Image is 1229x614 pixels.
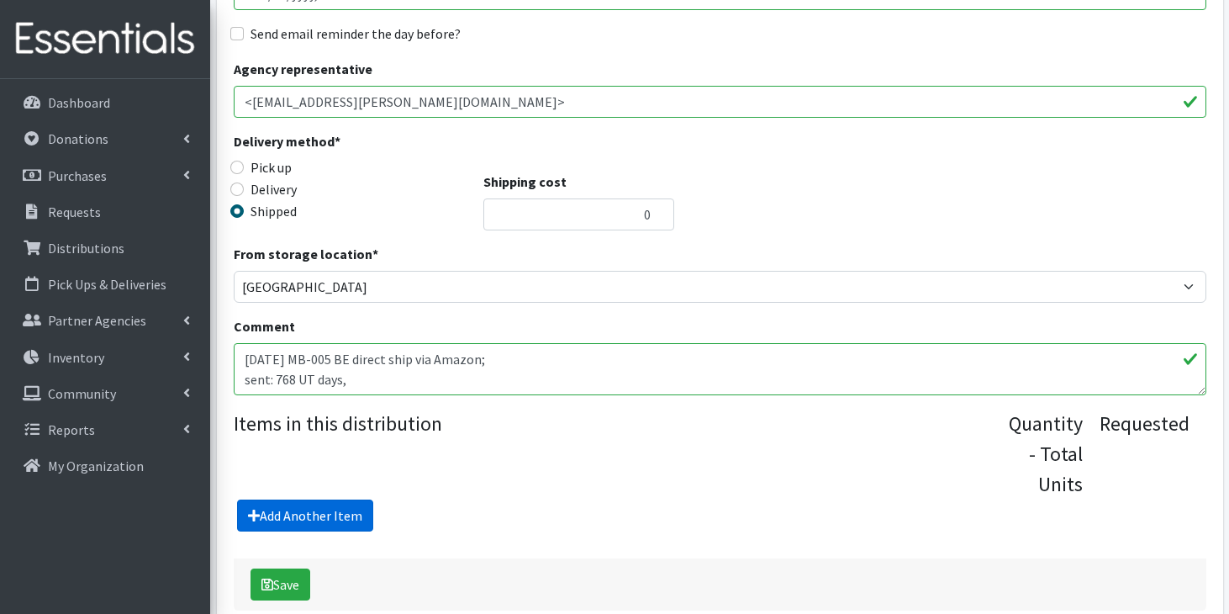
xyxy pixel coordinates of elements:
img: HumanEssentials [7,11,203,67]
label: Shipped [251,201,297,221]
label: From storage location [234,244,378,264]
p: Community [48,385,116,402]
a: Community [7,377,203,410]
label: Agency representative [234,59,372,79]
legend: Items in this distribution [234,409,1009,493]
a: Donations [7,122,203,156]
p: Donations [48,130,108,147]
a: Pick Ups & Deliveries [7,267,203,301]
a: Dashboard [7,86,203,119]
p: Distributions [48,240,124,257]
div: Quantity - Total Units [1009,409,1083,500]
p: Inventory [48,349,104,366]
a: Requests [7,195,203,229]
a: Inventory [7,341,203,374]
a: Distributions [7,231,203,265]
legend: Delivery method [234,131,477,157]
label: Comment [234,316,295,336]
a: Partner Agencies [7,304,203,337]
p: My Organization [48,458,144,474]
a: Reports [7,413,203,447]
label: Send email reminder the day before? [251,24,461,44]
abbr: required [335,133,340,150]
button: Save [251,569,310,601]
textarea: approximately #313 menstruators, no tampons please. [234,343,1206,395]
a: Add Another Item [237,500,373,532]
a: My Organization [7,449,203,483]
a: Purchases [7,159,203,193]
label: Pick up [251,157,292,177]
div: Requested [1100,409,1189,500]
label: Delivery [251,179,297,199]
p: Purchases [48,167,107,184]
abbr: required [372,246,378,262]
label: Shipping cost [483,172,567,192]
input: Shipping Cost [483,198,674,230]
p: Pick Ups & Deliveries [48,276,166,293]
p: Dashboard [48,94,110,111]
p: Reports [48,421,95,438]
p: Partner Agencies [48,312,146,329]
p: Requests [48,204,101,220]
